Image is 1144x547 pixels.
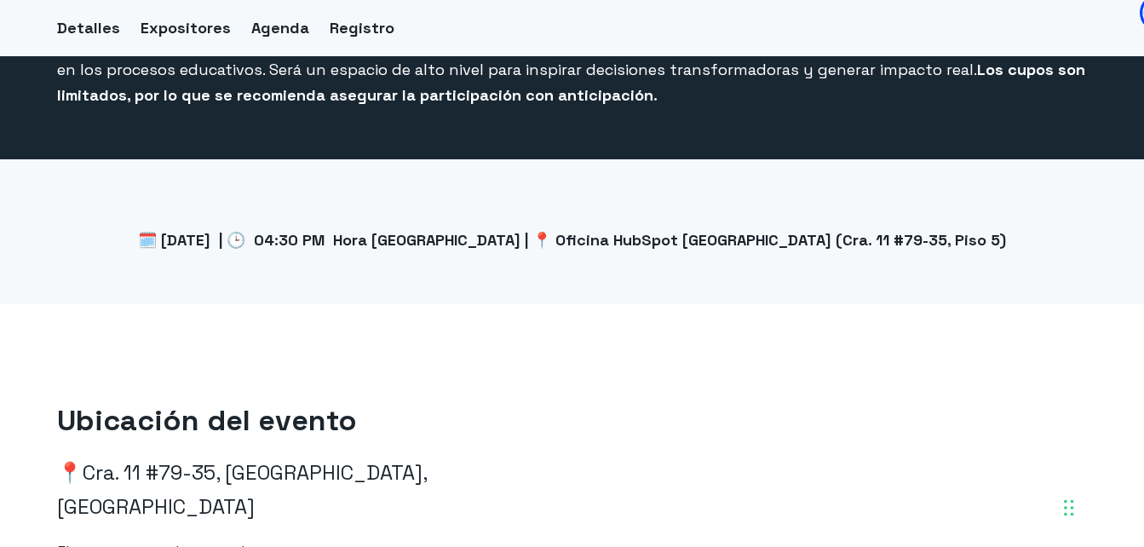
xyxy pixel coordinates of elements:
div: Widget de chat [1059,465,1144,547]
a: Agenda [251,15,309,41]
a: Registro [330,15,394,41]
a: Expositores [141,15,231,41]
iframe: Chat Widget [1059,465,1144,547]
a: Detalles [57,15,120,41]
div: Arrastrar [1064,482,1074,533]
span: 📍Cra. 11 #79-35, [GEOGRAPHIC_DATA], [GEOGRAPHIC_DATA] [57,459,427,520]
span: 🗓️ [DATE] | 🕒 04:30 PM Hora [GEOGRAPHIC_DATA] | 📍 Oficina HubSpot [GEOGRAPHIC_DATA] (Cra. 11 #79-... [138,230,1006,250]
div: Navigation Menu [57,15,1087,41]
h2: Ubicación del evento [57,401,543,440]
